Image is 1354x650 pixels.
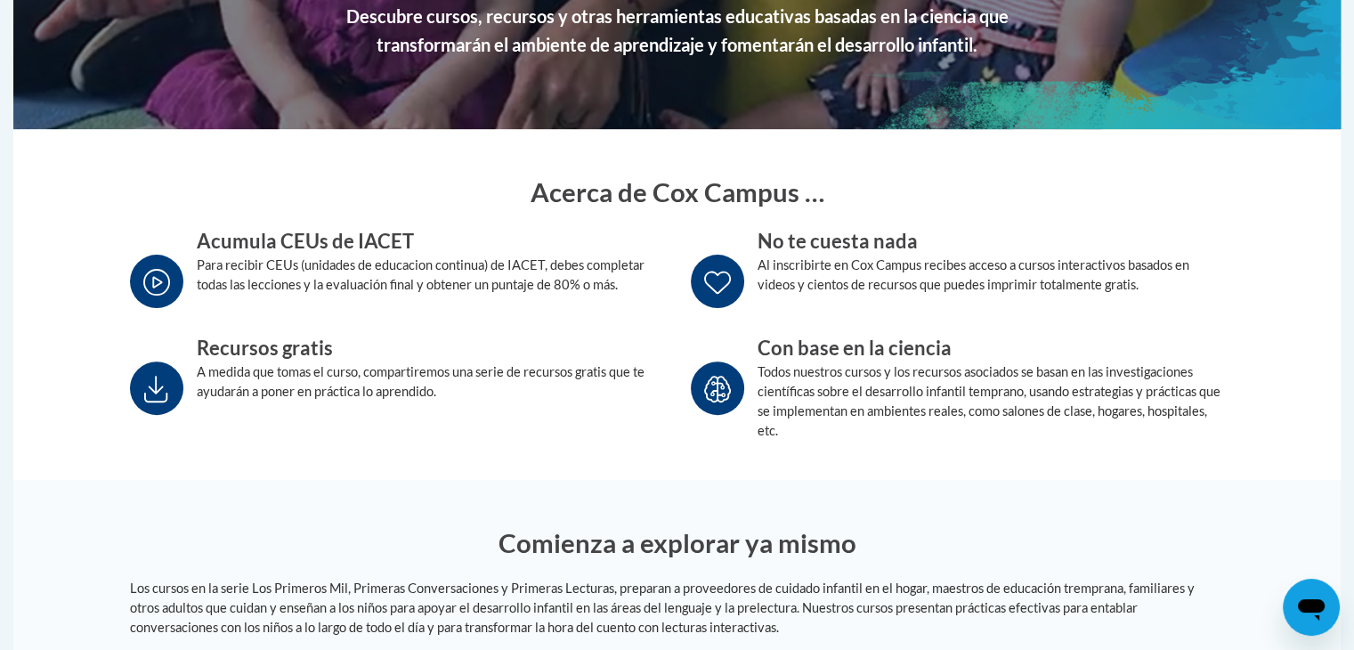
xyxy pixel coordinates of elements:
p: Todos nuestros cursos y los recursos asociados se basan en las investigaciones científicas sobre ... [758,362,1225,441]
h3: No te cuesta nada [758,228,1225,256]
iframe: Button to launch messaging window [1283,579,1340,636]
p: A medida que tomas el curso, compartiremos una serie de recursos gratis que te ayudarán a poner e... [197,362,664,402]
p: Los cursos en la serie Los Primeros Mil, Primeras Conversaciones y Primeras Lecturas, preparan a ... [130,579,1225,638]
p: Para recibir CEUs (unidades de educacion continua) de IACET, debes completar todas las lecciones ... [197,256,664,295]
h3: Con base en la ciencia [758,335,1225,362]
p: Al inscribirte en Cox Campus recibes acceso a cursos interactivos basados en videos y cientos de ... [758,256,1225,295]
h2: Acerca de Cox Campus … [148,174,1207,210]
h2: Comienza a explorar ya mismo [148,524,1207,561]
h3: Recursos gratis [197,335,664,362]
h3: Acumula CEUs de IACET [197,228,664,256]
